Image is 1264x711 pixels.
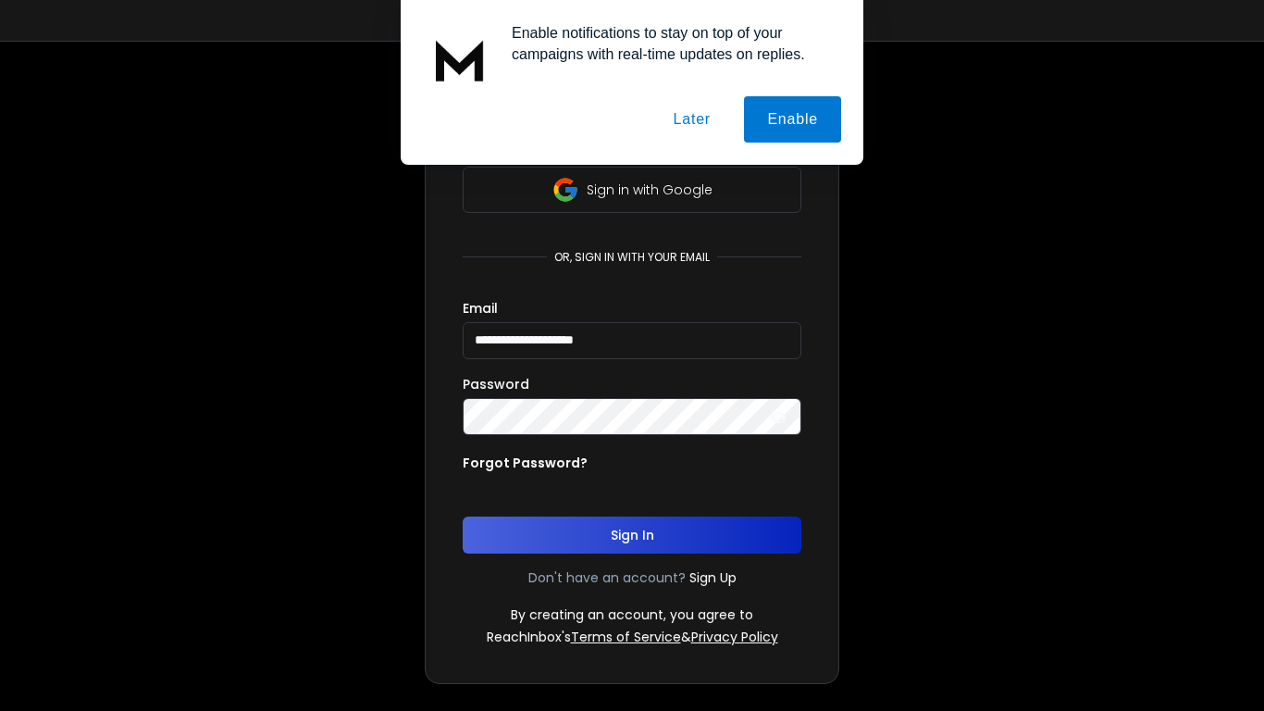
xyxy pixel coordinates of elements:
[650,96,733,143] button: Later
[547,250,717,265] p: or, sign in with your email
[691,628,778,646] a: Privacy Policy
[423,22,497,96] img: notification icon
[689,568,737,587] a: Sign Up
[463,167,801,213] button: Sign in with Google
[744,96,841,143] button: Enable
[511,605,753,624] p: By creating an account, you agree to
[587,181,713,199] p: Sign in with Google
[497,22,841,65] div: Enable notifications to stay on top of your campaigns with real-time updates on replies.
[528,568,686,587] p: Don't have an account?
[571,628,681,646] a: Terms of Service
[463,302,498,315] label: Email
[463,517,801,554] button: Sign In
[487,628,778,646] p: ReachInbox's &
[463,378,529,391] label: Password
[463,454,588,472] p: Forgot Password?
